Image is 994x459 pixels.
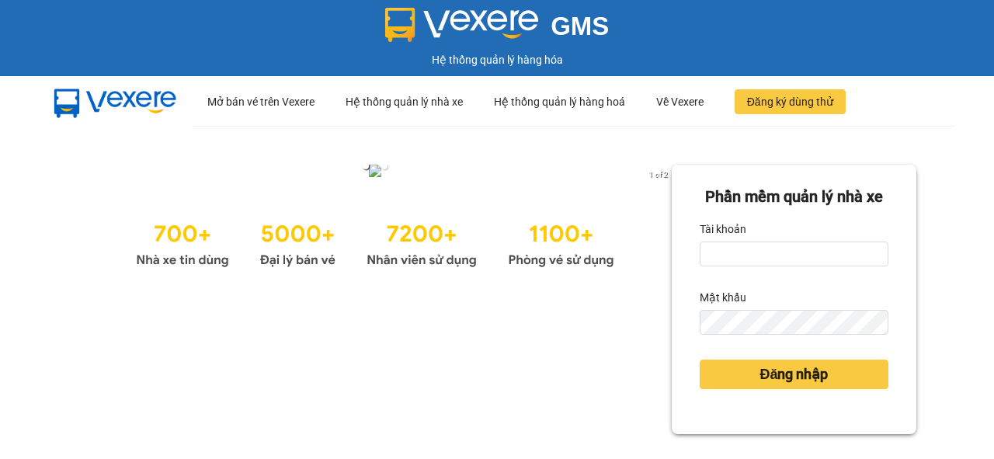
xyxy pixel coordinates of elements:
[700,217,746,242] label: Tài khoản
[700,242,888,266] input: Tài khoản
[207,77,315,127] div: Mở bán vé trên Vexere
[759,363,828,385] span: Đăng nhập
[385,8,539,42] img: logo 2
[747,93,833,110] span: Đăng ký dùng thử
[700,185,888,209] div: Phần mềm quản lý nhà xe
[385,23,610,36] a: GMS
[39,77,192,127] img: mbUUG5Q.png
[78,165,99,182] button: previous slide / item
[700,285,746,310] label: Mật khẩu
[363,163,369,169] li: slide item 1
[4,51,990,68] div: Hệ thống quản lý hàng hóa
[656,77,704,127] div: Về Vexere
[700,360,888,389] button: Đăng nhập
[735,89,846,114] button: Đăng ký dùng thử
[136,213,614,272] img: Statistics.png
[700,310,888,335] input: Mật khẩu
[346,77,463,127] div: Hệ thống quản lý nhà xe
[494,77,625,127] div: Hệ thống quản lý hàng hoá
[650,165,672,182] button: next slide / item
[381,163,388,169] li: slide item 2
[645,165,672,185] p: 1 of 2
[551,12,609,40] span: GMS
